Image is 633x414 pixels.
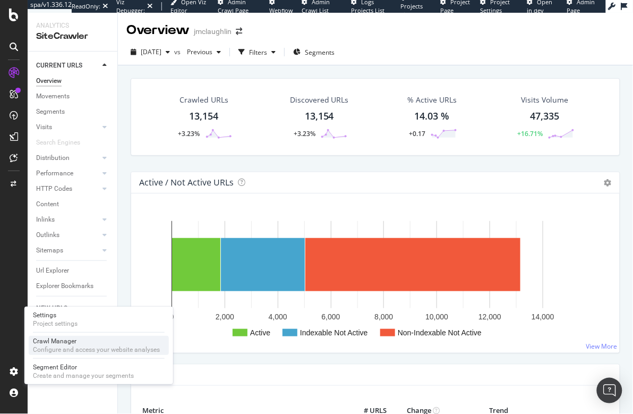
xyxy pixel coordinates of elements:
[33,337,160,345] div: Crawl Manager
[290,95,349,105] div: Discovered URLs
[532,312,554,321] text: 14,000
[401,2,423,19] span: Projects List
[36,30,109,43] div: SiteCrawler
[294,129,315,138] div: +3.23%
[234,44,280,61] button: Filters
[36,281,110,292] a: Explorer Bookmarks
[36,183,99,195] a: HTTP Codes
[36,230,59,241] div: Outlinks
[36,60,99,71] a: CURRENT URLS
[36,265,69,276] div: Url Explorer
[36,183,72,195] div: HTTP Codes
[36,245,99,256] a: Sitemaps
[250,328,270,337] text: Active
[36,168,99,179] a: Performance
[300,328,368,337] text: Indexable Not Active
[36,199,59,210] div: Content
[179,95,228,105] div: Crawled URLs
[33,319,78,328] div: Project settings
[36,230,99,241] a: Outlinks
[36,106,65,117] div: Segments
[305,48,335,57] span: Segments
[183,44,225,61] button: Previous
[521,95,569,105] div: Visits Volume
[216,312,234,321] text: 2,000
[289,44,339,61] button: Segments
[425,312,448,321] text: 10,000
[604,179,612,187] i: Options
[398,328,482,337] text: Non-Indexable Not Active
[36,281,93,292] div: Explorer Bookmarks
[478,312,501,321] text: 12,000
[36,168,73,179] div: Performance
[29,362,169,381] a: Segment EditorCreate and manage your segments
[249,48,267,57] div: Filters
[29,310,169,329] a: SettingsProject settings
[36,106,110,117] a: Segments
[140,210,604,344] svg: A chart.
[33,345,160,354] div: Configure and access your website analyses
[597,378,622,403] div: Open Intercom Messenger
[141,47,161,56] span: 2025 Aug. 24th
[36,91,110,102] a: Movements
[236,28,242,35] div: arrow-right-arrow-left
[407,95,457,105] div: % Active URLs
[139,175,234,190] h4: Active / Not Active URLs
[36,122,99,133] a: Visits
[174,47,183,56] span: vs
[36,153,70,164] div: Distribution
[36,137,80,148] div: Search Engines
[36,21,109,30] div: Analytics
[322,312,340,321] text: 6,000
[36,75,62,87] div: Overview
[29,336,169,355] a: Crawl ManagerConfigure and access your website analyses
[409,129,425,138] div: +0.17
[126,21,190,39] div: Overview
[415,109,450,123] div: 14.03 %
[36,60,82,71] div: CURRENT URLS
[36,265,110,276] a: Url Explorer
[36,303,67,314] div: NEW URLS
[183,47,212,56] span: Previous
[33,311,78,319] div: Settings
[36,214,99,225] a: Inlinks
[36,199,110,210] a: Content
[36,91,70,102] div: Movements
[190,109,219,123] div: 13,154
[36,153,99,164] a: Distribution
[269,6,293,14] span: Webflow
[33,371,134,380] div: Create and manage your segments
[531,109,560,123] div: 47,335
[72,2,100,11] div: ReadOnly:
[517,129,543,138] div: +16.71%
[36,137,91,148] a: Search Engines
[36,245,63,256] div: Sitemaps
[305,109,334,123] div: 13,154
[586,342,618,351] a: View More
[194,26,232,37] div: jmclaughlin
[269,312,287,321] text: 4,000
[36,122,52,133] div: Visits
[33,363,134,371] div: Segment Editor
[374,312,393,321] text: 8,000
[178,129,200,138] div: +3.23%
[36,214,55,225] div: Inlinks
[126,44,174,61] button: [DATE]
[36,75,110,87] a: Overview
[36,303,99,314] a: NEW URLS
